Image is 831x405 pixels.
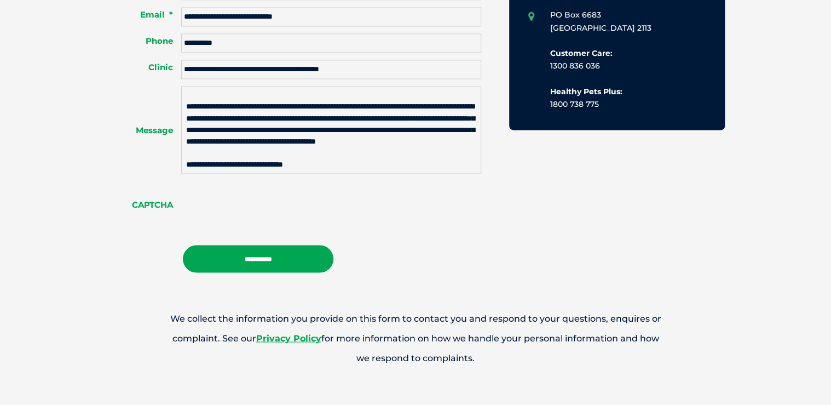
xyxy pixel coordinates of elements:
p: We collect the information you provide on this form to contact you and respond to your questions,... [131,309,700,368]
label: CAPTCHA [106,199,181,210]
label: Phone [106,36,181,47]
b: Healthy Pets Plus: [550,87,622,96]
label: Email [106,9,181,20]
a: Privacy Policy [256,333,321,343]
li: PO Box 6683 [GEOGRAPHIC_DATA] 2113 1300 836 036 1800 738 775 [528,9,706,111]
iframe: reCAPTCHA [181,185,348,227]
label: Message [106,124,181,135]
b: Customer Care: [550,48,613,58]
label: Clinic [106,62,181,73]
